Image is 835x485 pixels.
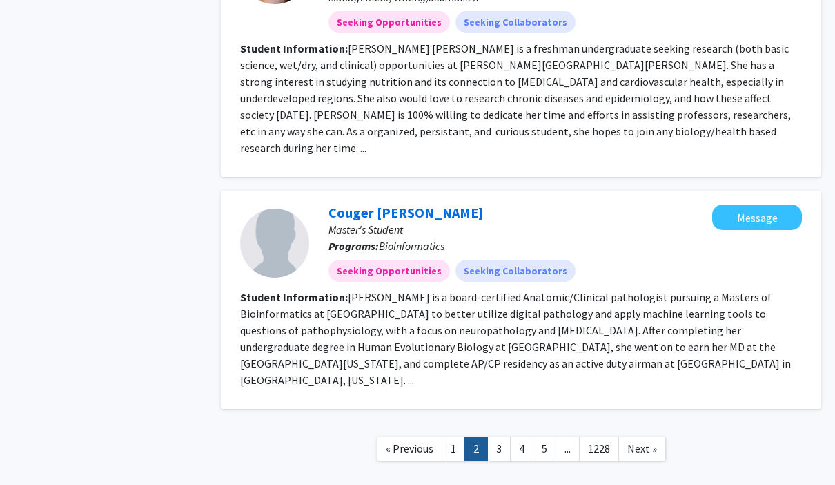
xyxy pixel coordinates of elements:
mat-chip: Seeking Collaborators [455,260,576,283]
fg-read-more: [PERSON_NAME] is a board-certified Anatomic/Clinical pathologist pursuing a Masters of Bioinforma... [240,291,791,388]
button: Message Couger Jaramillo [712,205,802,231]
b: Student Information: [240,291,348,305]
a: 4 [510,437,533,462]
a: Previous [377,437,442,462]
a: 5 [533,437,556,462]
span: ... [564,442,571,456]
a: 1 [442,437,465,462]
span: Bioinformatics [379,240,444,254]
fg-read-more: [PERSON_NAME] [PERSON_NAME] is a freshman undergraduate seeking research (both basic science, wet... [240,42,791,155]
span: Master's Student [328,223,403,237]
span: « Previous [386,442,433,456]
iframe: Chat [10,423,59,475]
a: 2 [464,437,488,462]
span: Next » [627,442,657,456]
a: Couger [PERSON_NAME] [328,205,483,222]
b: Student Information: [240,42,348,56]
nav: Page navigation [221,424,821,479]
a: 1228 [579,437,619,462]
mat-chip: Seeking Collaborators [455,12,576,34]
b: Programs: [328,240,379,254]
mat-chip: Seeking Opportunities [328,12,450,34]
a: Next [618,437,666,462]
mat-chip: Seeking Opportunities [328,260,450,283]
a: 3 [487,437,511,462]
